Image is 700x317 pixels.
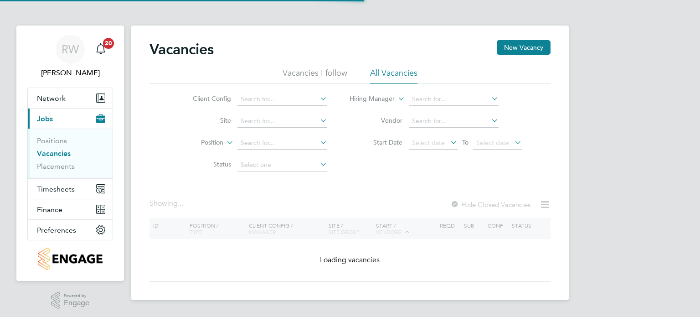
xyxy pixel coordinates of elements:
[149,40,214,58] h2: Vacancies
[409,93,499,106] input: Search for...
[28,179,113,199] button: Timesheets
[237,93,327,106] input: Search for...
[179,116,231,125] label: Site
[28,129,113,178] div: Jobs
[179,94,231,103] label: Client Config
[64,292,89,300] span: Powered by
[27,68,113,78] span: Richard Walsh
[450,200,530,209] label: Hide Closed Vacancies
[179,160,231,168] label: Status
[350,116,402,125] label: Vendor
[37,226,76,234] span: Preferences
[171,138,223,147] label: Position
[28,220,113,240] button: Preferences
[342,94,395,104] label: Hiring Manager
[350,138,402,146] label: Start Date
[178,199,183,208] span: ...
[412,139,445,147] span: Select date
[37,185,75,193] span: Timesheets
[103,38,114,49] span: 20
[237,115,327,128] input: Search for...
[28,88,113,108] button: Network
[28,109,113,129] button: Jobs
[459,136,471,148] span: To
[28,199,113,219] button: Finance
[27,35,113,78] a: RW[PERSON_NAME]
[409,115,499,128] input: Search for...
[37,94,66,103] span: Network
[237,137,327,150] input: Search for...
[37,162,75,171] a: Placements
[62,43,79,55] span: RW
[38,248,102,270] img: countryside-properties-logo-retina.png
[237,159,327,171] input: Select one
[497,40,551,55] button: New Vacancy
[37,149,71,158] a: Vacancies
[37,136,67,145] a: Positions
[370,68,417,84] li: All Vacancies
[27,248,113,270] a: Go to home page
[92,35,110,64] a: 20
[476,139,509,147] span: Select date
[37,114,53,123] span: Jobs
[149,199,185,208] div: Showing
[16,26,124,281] nav: Main navigation
[283,68,347,84] li: Vacancies I follow
[51,292,90,309] a: Powered byEngage
[37,205,62,214] span: Finance
[64,299,89,307] span: Engage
